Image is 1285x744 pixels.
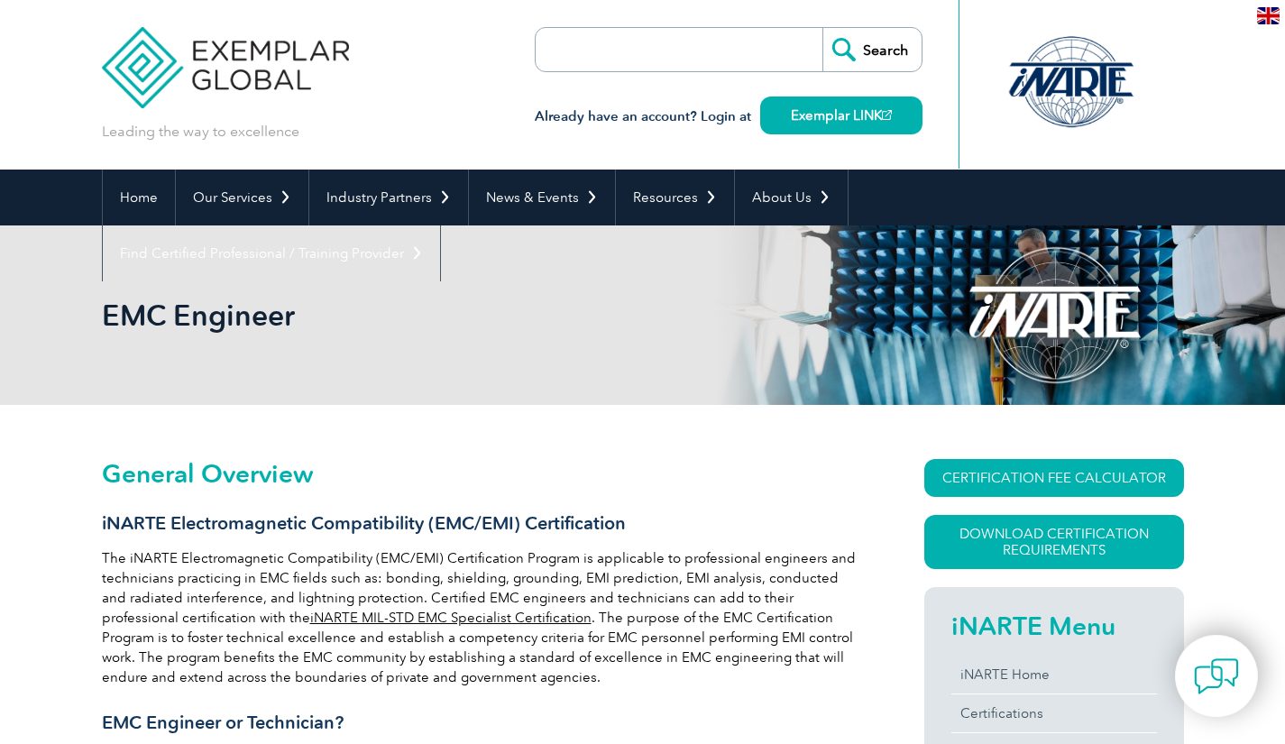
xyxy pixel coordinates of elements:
[102,712,859,734] h3: EMC Engineer or Technician?
[176,170,308,225] a: Our Services
[951,694,1157,732] a: Certifications
[760,96,922,134] a: Exemplar LINK
[103,170,175,225] a: Home
[951,611,1157,640] h2: iNARTE Menu
[102,298,794,333] h1: EMC Engineer
[309,170,468,225] a: Industry Partners
[102,548,859,687] p: The iNARTE Electromagnetic Compatibility (EMC/EMI) Certification Program is applicable to profess...
[102,122,299,142] p: Leading the way to excellence
[1194,654,1239,699] img: contact-chat.png
[102,459,859,488] h2: General Overview
[951,656,1157,693] a: iNARTE Home
[469,170,615,225] a: News & Events
[103,225,440,281] a: Find Certified Professional / Training Provider
[535,106,922,128] h3: Already have an account? Login at
[616,170,734,225] a: Resources
[924,459,1184,497] a: CERTIFICATION FEE CALCULATOR
[102,512,859,535] h3: iNARTE Electromagnetic Compatibility (EMC/EMI) Certification
[924,515,1184,569] a: Download Certification Requirements
[882,110,892,120] img: open_square.png
[822,28,922,71] input: Search
[310,610,592,626] a: iNARTE MIL-STD EMC Specialist Certification
[735,170,848,225] a: About Us
[1257,7,1280,24] img: en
